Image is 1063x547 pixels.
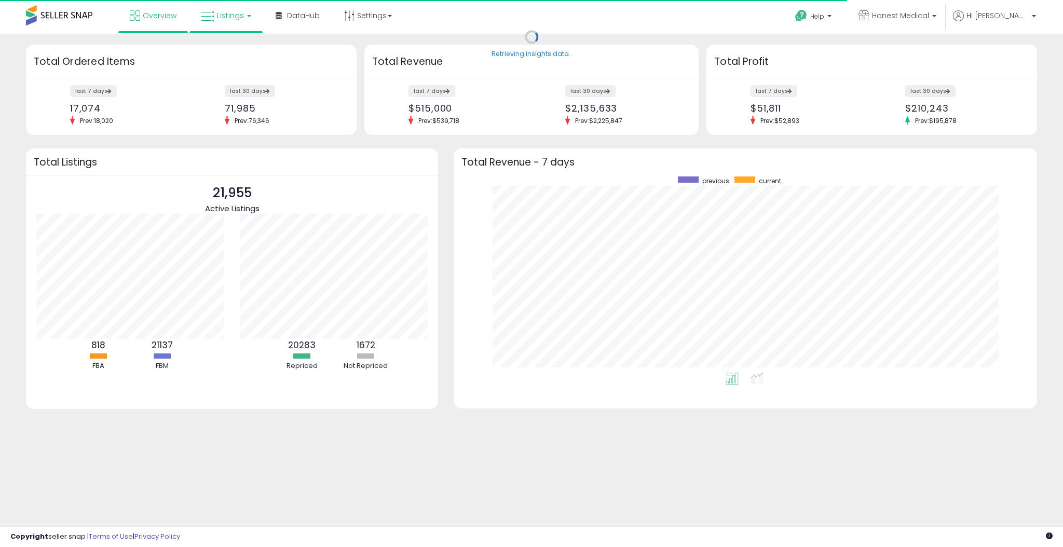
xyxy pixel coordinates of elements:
span: Hi [PERSON_NAME] [966,10,1029,21]
div: Repriced [271,361,333,371]
h3: Total Revenue - 7 days [461,158,1029,166]
div: $2,135,633 [565,103,680,114]
i: Get Help [795,9,808,22]
span: Listings [217,10,244,21]
b: 1672 [357,339,375,351]
p: 21,955 [205,183,260,203]
div: 71,985 [225,103,338,114]
span: Prev: $195,878 [910,116,962,125]
div: Not Repriced [335,361,397,371]
label: last 30 days [225,85,275,97]
span: previous [702,176,729,185]
span: Overview [143,10,176,21]
div: $210,243 [905,103,1019,114]
a: Hi [PERSON_NAME] [953,10,1036,34]
b: 21137 [152,339,173,351]
span: Prev: 76,346 [229,116,275,125]
div: 17,074 [70,103,184,114]
label: last 7 days [408,85,455,97]
span: Prev: 18,020 [75,116,118,125]
div: Retrieving insights data.. [492,50,572,59]
div: $51,811 [751,103,864,114]
div: FBA [67,361,130,371]
b: 818 [91,339,105,351]
div: FBM [131,361,194,371]
h3: Total Ordered Items [34,54,349,69]
label: last 30 days [905,85,956,97]
h3: Total Revenue [372,54,691,69]
span: Active Listings [205,203,260,214]
h3: Total Profit [714,54,1029,69]
label: last 7 days [70,85,117,97]
label: last 7 days [751,85,797,97]
div: $515,000 [408,103,524,114]
span: Prev: $52,893 [755,116,805,125]
span: DataHub [287,10,320,21]
span: Help [810,12,824,21]
span: current [759,176,781,185]
b: 20283 [288,339,316,351]
h3: Total Listings [34,158,430,166]
span: Prev: $2,225,847 [570,116,628,125]
span: Prev: $539,718 [413,116,465,125]
a: Help [787,2,842,34]
label: last 30 days [565,85,616,97]
span: Honest Medical [872,10,929,21]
